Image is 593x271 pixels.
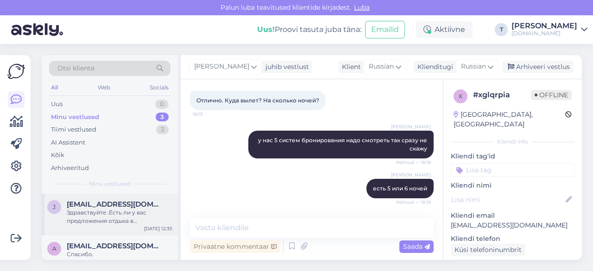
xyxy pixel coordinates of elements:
span: Russian [461,62,486,72]
div: Küsi telefoninumbrit [451,244,525,256]
div: [PERSON_NAME] [511,22,577,30]
div: Klient [338,62,361,72]
div: 3 [156,125,169,134]
p: Kliendi tag'id [451,151,574,161]
div: Tiimi vestlused [51,125,96,134]
a: [PERSON_NAME][DOMAIN_NAME] [511,22,587,37]
div: Uus [51,100,63,109]
span: a [52,245,57,252]
div: Arhiveeritud [51,164,89,173]
span: Offline [531,90,572,100]
b: Uus! [257,25,275,34]
div: [GEOGRAPHIC_DATA], [GEOGRAPHIC_DATA] [454,110,565,129]
div: All [49,82,60,94]
span: jaanus@mail.ru [67,200,163,208]
span: x [459,93,462,100]
div: Aktiivne [416,21,473,38]
span: Saada [403,242,430,251]
span: [PERSON_NAME] [194,62,249,72]
div: Web [96,82,112,94]
span: Minu vestlused [89,180,131,188]
span: Nähtud ✓ 16:18 [396,199,431,206]
span: [PERSON_NAME] [391,123,431,130]
div: [DOMAIN_NAME] [511,30,577,37]
span: Otsi kliente [57,63,95,73]
div: # xglqrpia [473,89,531,101]
input: Lisa tag [451,163,574,177]
div: Proovi tasuta juba täna: [257,24,361,35]
div: Socials [148,82,170,94]
div: Minu vestlused [51,113,99,122]
p: Kliendi nimi [451,181,574,190]
p: Kliendi email [451,211,574,221]
div: Klienditugi [414,62,453,72]
div: 0 [155,100,169,109]
span: у нас 5 систем бронирования надо смотреть так сразу не скажу [258,137,429,152]
span: 16:15 [193,111,227,118]
div: juhib vestlust [262,62,309,72]
div: Здравствуйте .Есть ли у вас предложения отдыха в [GEOGRAPHIC_DATA] в конце октября, в ноябре ? [67,208,172,225]
p: Kliendi telefon [451,234,574,244]
input: Lisa nimi [451,195,564,205]
img: Askly Logo [7,63,25,80]
span: Отлично. Куда вылет? На сколько ночей? [196,97,319,104]
div: Спасибо. [67,250,172,258]
div: [DATE] 12:35 [144,225,172,232]
span: есть 5 или 6 ночей [373,185,427,192]
div: Arhiveeri vestlus [502,61,574,73]
button: Emailid [365,21,405,38]
div: 3 [156,113,169,122]
span: Luba [351,3,372,12]
p: [EMAIL_ADDRESS][DOMAIN_NAME] [451,221,574,230]
div: T [495,23,508,36]
span: [PERSON_NAME] [391,171,431,178]
div: Privaatne kommentaar [190,240,280,253]
div: AI Assistent [51,138,85,147]
span: Nähtud ✓ 16:18 [396,159,431,166]
div: Kliendi info [451,138,574,146]
div: [DATE] 16:25 [144,258,172,265]
div: Kõik [51,151,64,160]
span: alla.stepanowa@gmail.com [67,242,163,250]
span: Russian [369,62,394,72]
span: j [53,203,56,210]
